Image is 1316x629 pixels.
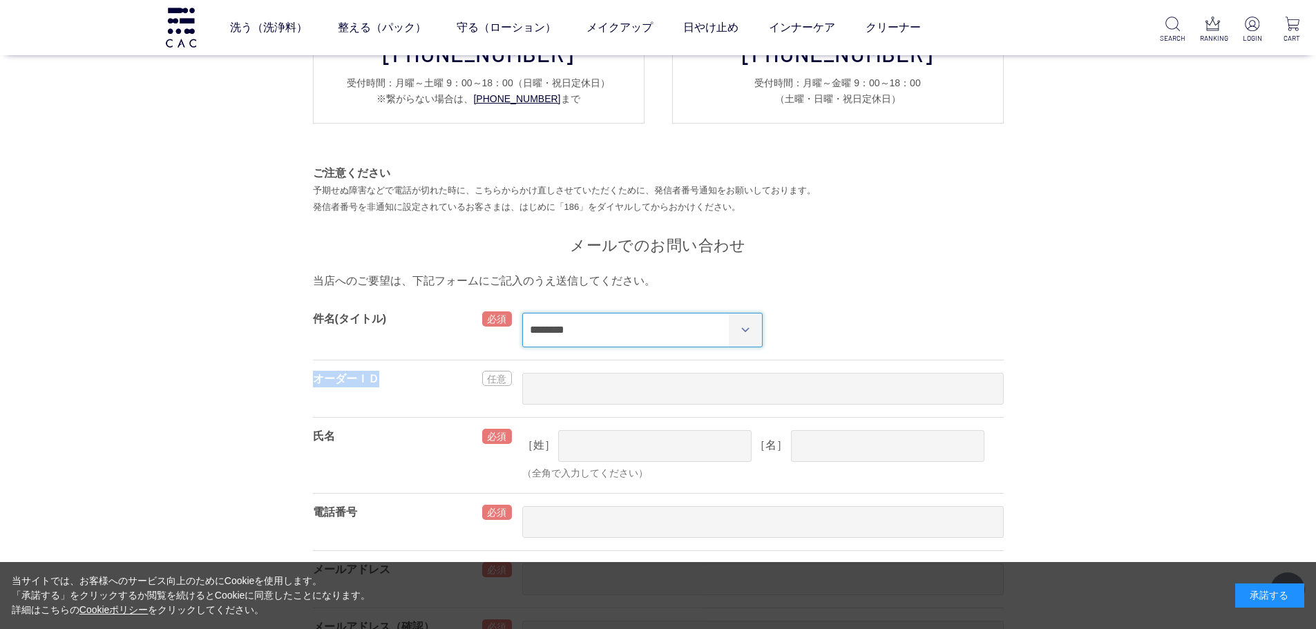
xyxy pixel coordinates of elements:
[522,466,1004,481] div: （全角で入力してください）
[769,8,835,47] a: インナーケア
[1279,17,1305,43] a: CART
[313,165,1004,182] p: ご注意ください
[313,430,335,442] label: 氏名
[313,273,1004,289] p: 当店へのご要望は、下記フォームにご記入のうえ送信してください。
[1160,17,1185,43] a: SEARCH
[164,8,198,47] img: logo
[12,574,371,617] div: 当サイトでは、お客様へのサービス向上のためにCookieを使用します。 「承諾する」をクリックするか閲覧を続けるとCookieに同意したことになります。 詳細はこちらの をクリックしてください。
[754,439,788,451] label: ［名］
[866,8,921,47] a: クリーナー
[327,75,630,91] p: 受付時間：月曜～土曜 9：00～18：00 （日曜・祝日定休日）
[1239,17,1265,43] a: LOGIN
[338,8,426,47] a: 整える（パック）
[327,91,630,107] p: ※繋がらない場合は、 まで
[230,8,307,47] a: 洗う（洗浄料）
[313,313,387,325] label: 件名(タイトル)
[79,604,149,615] a: Cookieポリシー
[1200,17,1226,43] a: RANKING
[1235,583,1304,608] div: 承諾する
[1160,33,1185,43] p: SEARCH
[457,8,556,47] a: 守る（ローション）
[683,8,738,47] a: 日やけ止め
[313,506,357,518] label: 電話番号
[587,8,653,47] a: メイクアップ
[1200,33,1226,43] p: RANKING
[313,373,379,385] label: オーダーＩＤ
[522,439,555,451] label: ［姓］
[687,75,989,107] p: 受付時間：月曜～金曜 9：00～18：00 （土曜・日曜・祝日定休日）
[1279,33,1305,43] p: CART
[313,235,1004,255] h2: メールでのお問い合わせ
[1239,33,1265,43] p: LOGIN
[313,185,816,212] font: 予期せぬ障害などで電話が切れた時に、こちらからかけ直しさせていただくために、発信者番号通知をお願いしております。 発信者番号を非通知に設定されているお客さまは、はじめに「186」をダイヤルしてか...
